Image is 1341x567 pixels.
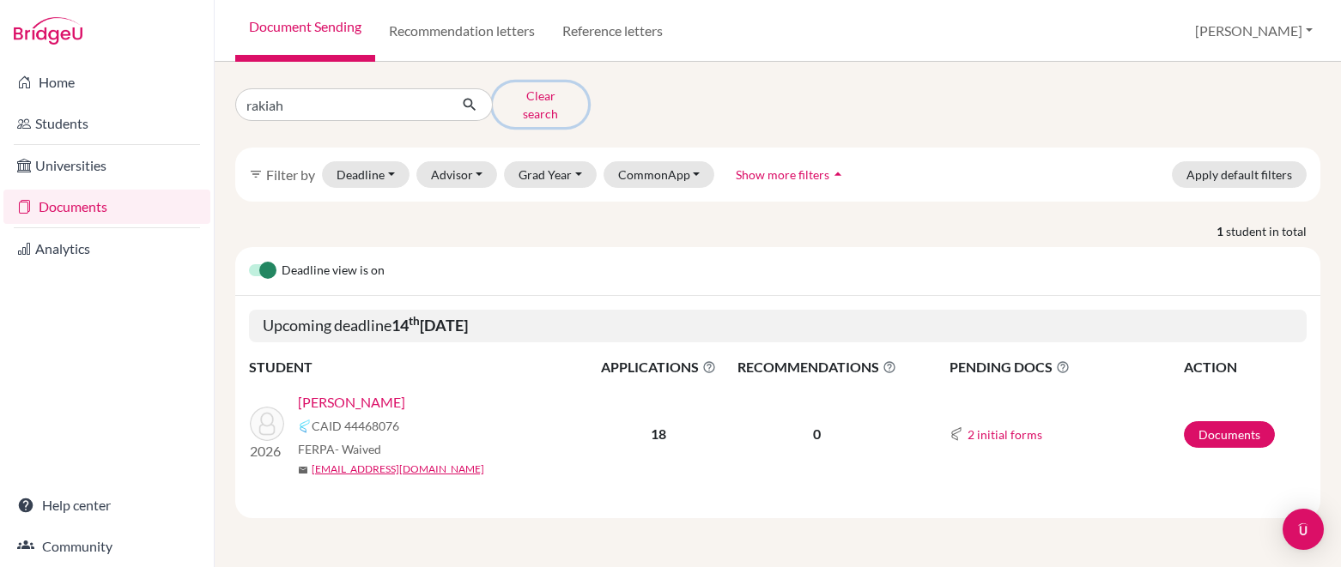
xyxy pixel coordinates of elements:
span: PENDING DOCS [950,357,1182,377]
a: Documents [1184,421,1275,448]
button: Show more filtersarrow_drop_up [721,161,861,188]
a: Students [3,106,210,141]
a: Documents [3,190,210,224]
span: RECOMMENDATIONS [726,357,907,377]
span: Deadline view is on [282,261,385,281]
th: ACTION [1183,356,1307,378]
a: Universities [3,148,210,183]
input: Find student by name... [235,88,448,121]
img: Common App logo [298,419,312,433]
span: FERPA [298,440,381,458]
img: Mitchell, Rakiah [250,407,284,441]
button: 2 initial forms [967,425,1043,444]
span: CAID 44468076 [312,417,399,435]
th: STUDENT [249,356,592,378]
a: Help center [3,488,210,522]
p: 2026 [250,441,284,461]
a: [EMAIL_ADDRESS][DOMAIN_NAME] [312,461,484,477]
i: filter_list [249,167,263,181]
button: Deadline [322,161,410,188]
a: Home [3,65,210,100]
span: Show more filters [736,167,829,182]
span: mail [298,465,308,475]
span: APPLICATIONS [593,357,725,377]
img: Bridge-U [14,17,82,45]
button: CommonApp [604,161,715,188]
img: Common App logo [950,427,963,441]
button: Apply default filters [1172,161,1307,188]
b: 18 [651,425,666,442]
h5: Upcoming deadline [249,310,1307,342]
button: [PERSON_NAME] [1187,15,1320,47]
strong: 1 [1217,222,1226,240]
button: Clear search [493,82,588,127]
b: 14 [DATE] [391,316,468,335]
p: 0 [726,424,907,444]
div: Open Intercom Messenger [1283,509,1324,550]
i: arrow_drop_up [829,166,846,183]
span: student in total [1226,222,1320,240]
sup: th [409,314,420,328]
span: - Waived [335,442,381,456]
span: Filter by [266,166,315,183]
a: [PERSON_NAME] [298,392,405,413]
a: Analytics [3,232,210,266]
button: Advisor [416,161,498,188]
button: Grad Year [504,161,597,188]
a: Community [3,529,210,564]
